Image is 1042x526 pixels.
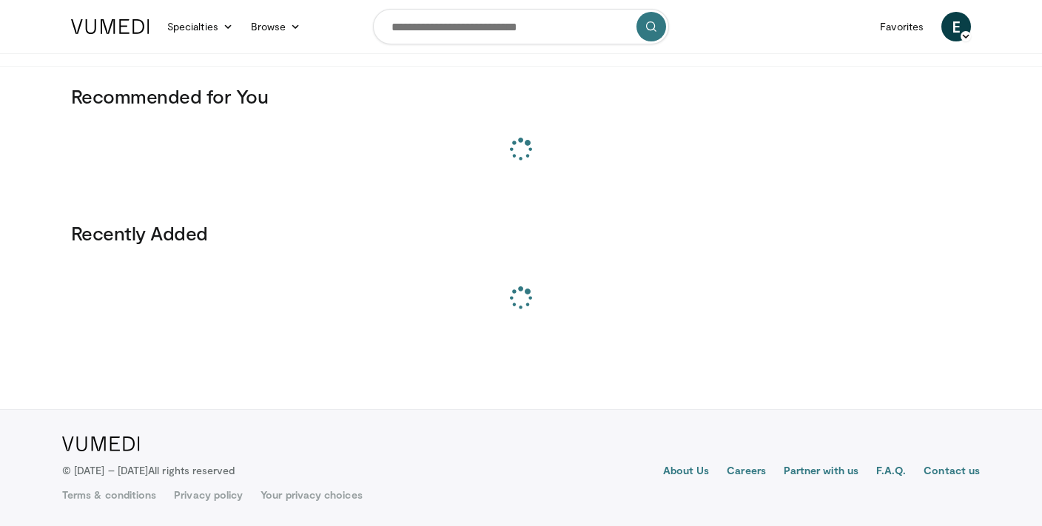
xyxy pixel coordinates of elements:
[158,12,242,41] a: Specialties
[784,463,858,481] a: Partner with us
[62,436,140,451] img: VuMedi Logo
[941,12,971,41] a: E
[174,488,243,502] a: Privacy policy
[242,12,310,41] a: Browse
[62,463,235,478] p: © [DATE] – [DATE]
[71,19,149,34] img: VuMedi Logo
[148,464,235,476] span: All rights reserved
[924,463,980,481] a: Contact us
[727,463,766,481] a: Careers
[373,9,669,44] input: Search topics, interventions
[62,488,156,502] a: Terms & conditions
[71,221,971,245] h3: Recently Added
[876,463,906,481] a: F.A.Q.
[71,84,971,108] h3: Recommended for You
[663,463,710,481] a: About Us
[871,12,932,41] a: Favorites
[260,488,362,502] a: Your privacy choices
